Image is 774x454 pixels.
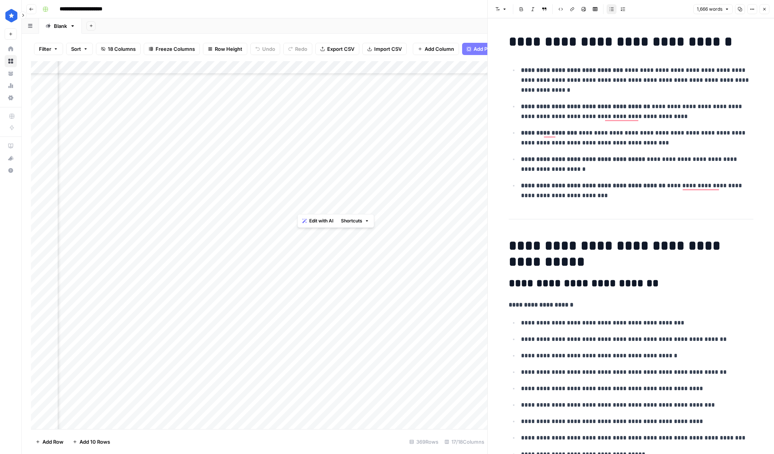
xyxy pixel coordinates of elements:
[156,45,195,53] span: Freeze Columns
[5,140,17,152] a: AirOps Academy
[108,45,136,53] span: 18 Columns
[39,18,82,34] a: Blank
[283,43,312,55] button: Redo
[54,22,67,30] div: Blank
[406,436,441,448] div: 369 Rows
[425,45,454,53] span: Add Column
[299,216,336,226] button: Edit with AI
[5,9,18,23] img: ConsumerAffairs Logo
[5,92,17,104] a: Settings
[693,4,733,14] button: 1,666 words
[262,45,275,53] span: Undo
[413,43,459,55] button: Add Column
[338,216,372,226] button: Shortcuts
[374,45,402,53] span: Import CSV
[39,45,51,53] span: Filter
[68,436,115,448] button: Add 10 Rows
[80,438,110,446] span: Add 10 Rows
[362,43,407,55] button: Import CSV
[96,43,141,55] button: 18 Columns
[341,217,362,224] span: Shortcuts
[5,79,17,92] a: Usage
[309,217,333,224] span: Edit with AI
[34,43,63,55] button: Filter
[5,6,17,25] button: Workspace: ConsumerAffairs
[5,67,17,79] a: Your Data
[5,152,16,164] div: What's new?
[5,55,17,67] a: Browse
[31,436,68,448] button: Add Row
[215,45,242,53] span: Row Height
[250,43,280,55] button: Undo
[5,164,17,177] button: Help + Support
[474,45,515,53] span: Add Power Agent
[203,43,247,55] button: Row Height
[315,43,359,55] button: Export CSV
[697,6,722,13] span: 1,666 words
[144,43,200,55] button: Freeze Columns
[5,43,17,55] a: Home
[42,438,63,446] span: Add Row
[66,43,93,55] button: Sort
[295,45,307,53] span: Redo
[327,45,354,53] span: Export CSV
[5,152,17,164] button: What's new?
[441,436,487,448] div: 17/18 Columns
[462,43,520,55] button: Add Power Agent
[71,45,81,53] span: Sort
